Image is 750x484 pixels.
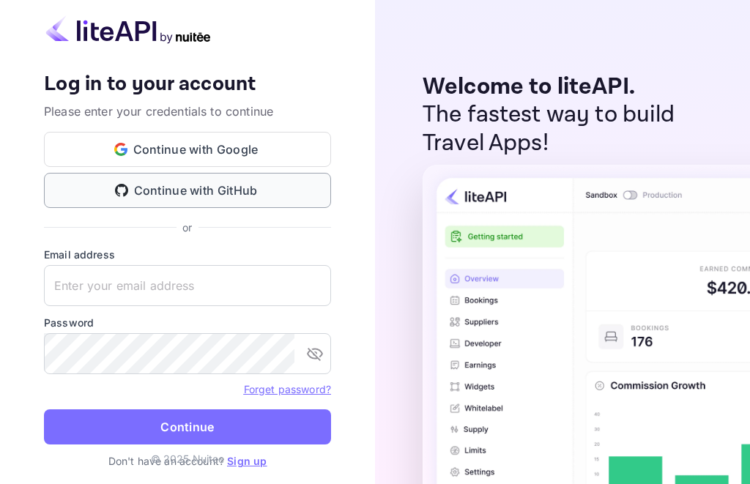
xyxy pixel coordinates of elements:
img: liteapi [44,15,212,44]
a: Sign up [227,455,267,467]
p: Welcome to liteAPI. [423,73,721,101]
p: The fastest way to build Travel Apps! [423,101,721,157]
button: Continue [44,409,331,444]
p: © 2025 Nuitee [151,451,225,466]
a: Forget password? [244,383,331,395]
button: Continue with GitHub [44,173,331,208]
p: Please enter your credentials to continue [44,103,331,120]
h4: Log in to your account [44,72,331,97]
button: Continue with Google [44,132,331,167]
a: Forget password? [244,381,331,396]
label: Password [44,315,331,330]
p: Don't have an account? [44,453,331,469]
input: Enter your email address [44,265,331,306]
p: or [182,220,192,235]
button: toggle password visibility [300,339,330,368]
label: Email address [44,247,331,262]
